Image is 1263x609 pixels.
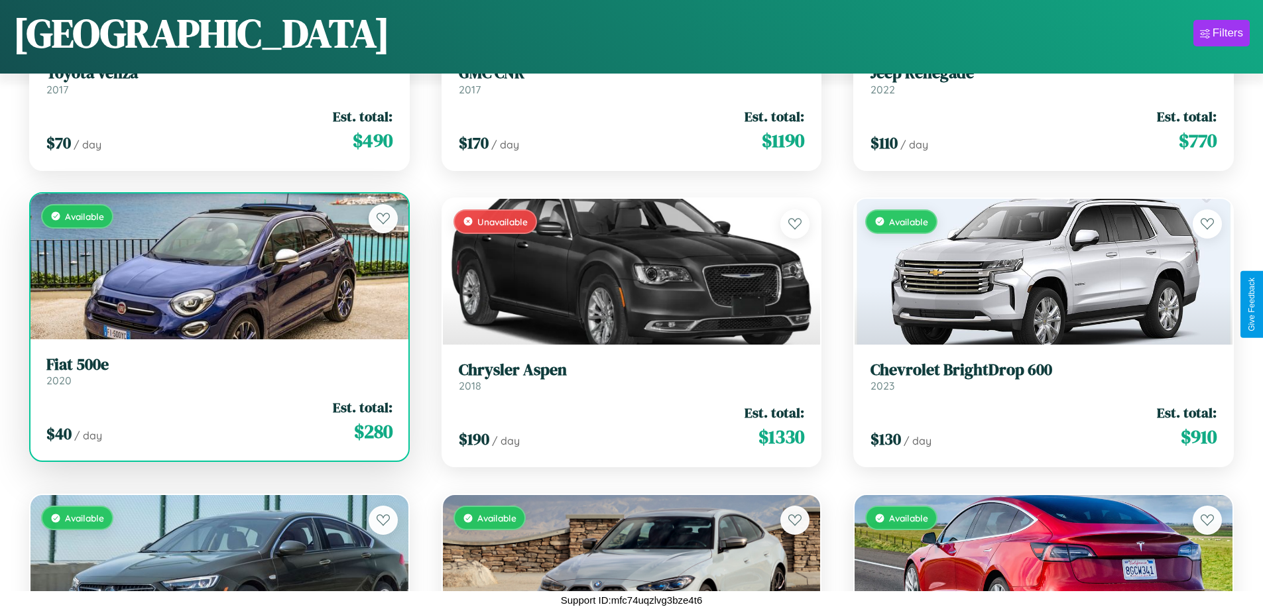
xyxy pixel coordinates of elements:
span: Est. total: [333,107,392,126]
h3: Toyota Venza [46,64,392,83]
span: 2023 [871,379,894,392]
span: / day [900,138,928,151]
span: Available [65,512,104,524]
span: / day [74,138,101,151]
h3: Jeep Renegade [871,64,1217,83]
span: Available [477,512,516,524]
span: Available [889,512,928,524]
span: / day [491,138,519,151]
span: 2020 [46,374,72,387]
span: $ 490 [353,127,392,154]
span: Est. total: [1157,107,1217,126]
span: $ 770 [1179,127,1217,154]
h3: Chevrolet BrightDrop 600 [871,360,1217,380]
span: $ 40 [46,423,72,445]
h3: Fiat 500e [46,355,392,374]
a: Jeep Renegade2022 [871,64,1217,96]
span: $ 70 [46,132,71,154]
span: $ 910 [1181,423,1217,450]
span: Est. total: [745,403,804,422]
div: Give Feedback [1247,278,1256,331]
p: Support ID: mfc74uqzlvg3bze4t6 [561,591,702,609]
span: $ 280 [354,418,392,445]
span: 2017 [46,83,68,96]
span: Est. total: [1157,403,1217,422]
span: $ 130 [871,428,901,450]
h3: GMC CNR [459,64,805,83]
a: Chrysler Aspen2018 [459,360,805,393]
span: $ 110 [871,132,898,154]
span: Est. total: [333,398,392,417]
a: Toyota Venza2017 [46,64,392,96]
span: $ 170 [459,132,489,154]
span: / day [904,434,932,447]
a: Chevrolet BrightDrop 6002023 [871,360,1217,393]
button: Filters [1193,20,1250,46]
span: Available [889,216,928,227]
span: Available [65,211,104,222]
span: $ 190 [459,428,489,450]
h1: [GEOGRAPHIC_DATA] [13,6,390,60]
span: Unavailable [477,216,528,227]
h3: Chrysler Aspen [459,360,805,380]
a: GMC CNR2017 [459,64,805,96]
span: 2017 [459,83,481,96]
span: $ 1330 [758,423,804,450]
span: $ 1190 [762,127,804,154]
span: 2022 [871,83,895,96]
div: Filters [1213,27,1243,40]
span: 2018 [459,379,481,392]
span: / day [492,434,520,447]
span: Est. total: [745,107,804,126]
a: Fiat 500e2020 [46,355,392,388]
span: / day [74,429,102,442]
